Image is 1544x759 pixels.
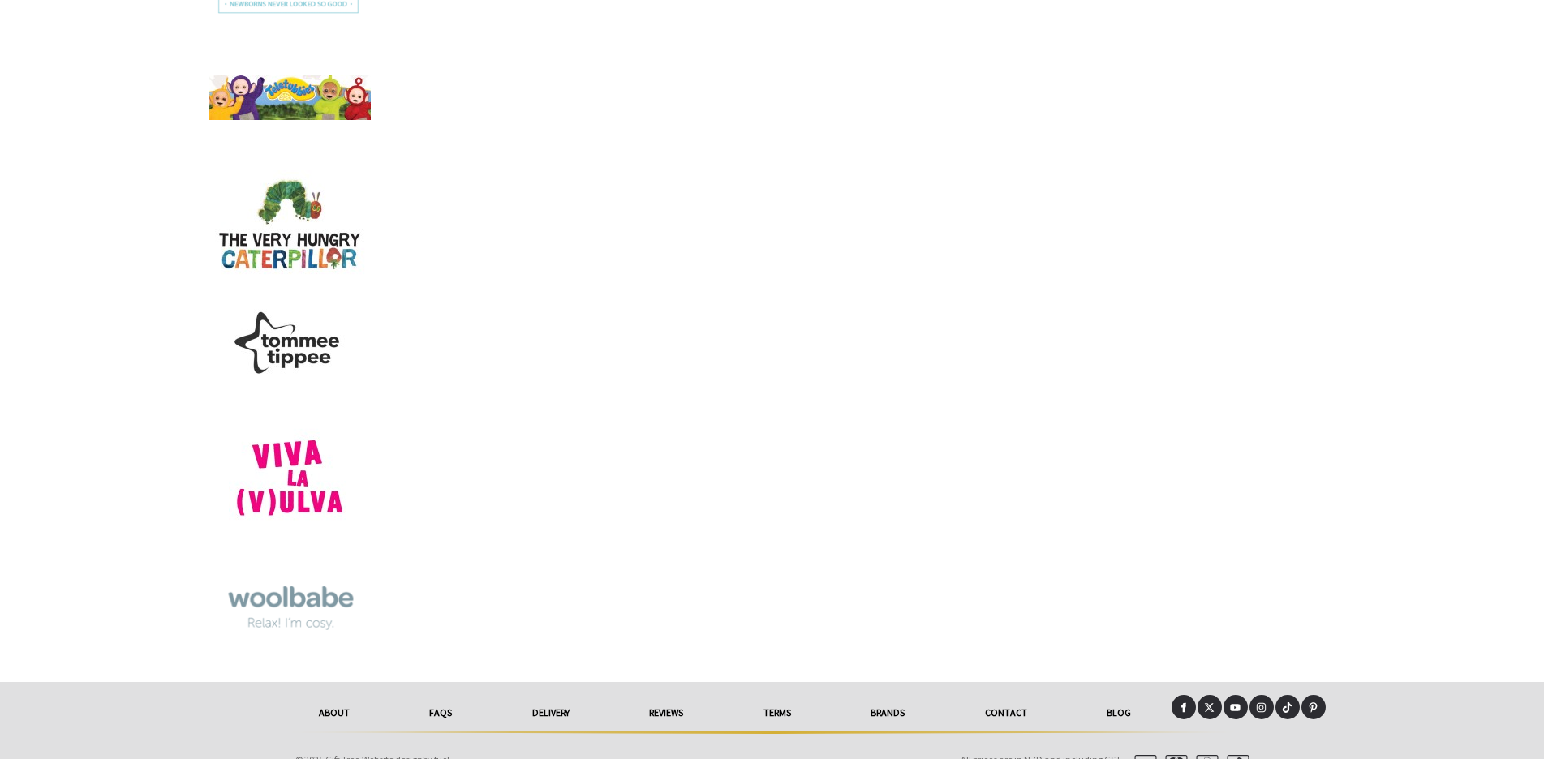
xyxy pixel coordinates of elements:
[1172,695,1196,719] a: Facebook
[1067,695,1172,731] a: Blog
[492,695,610,731] a: delivery
[209,163,371,285] img: The Very Hungry Caterpillar
[209,416,371,538] img: Viva La Vulva
[1224,695,1248,719] a: Youtube
[279,695,390,731] a: About
[1198,695,1222,719] a: X (Twitter)
[209,542,371,664] img: Woolbabe
[609,695,724,731] a: reviews
[1275,695,1300,719] a: Tiktok
[389,695,492,731] a: FAQs
[1249,695,1274,719] a: Instagram
[831,695,945,731] a: Brands
[209,289,371,411] img: Tommee Tippee
[724,695,832,731] a: Terms
[945,695,1068,731] a: Contact
[209,36,371,158] img: Teletubbies
[1301,695,1326,719] a: Pinterest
